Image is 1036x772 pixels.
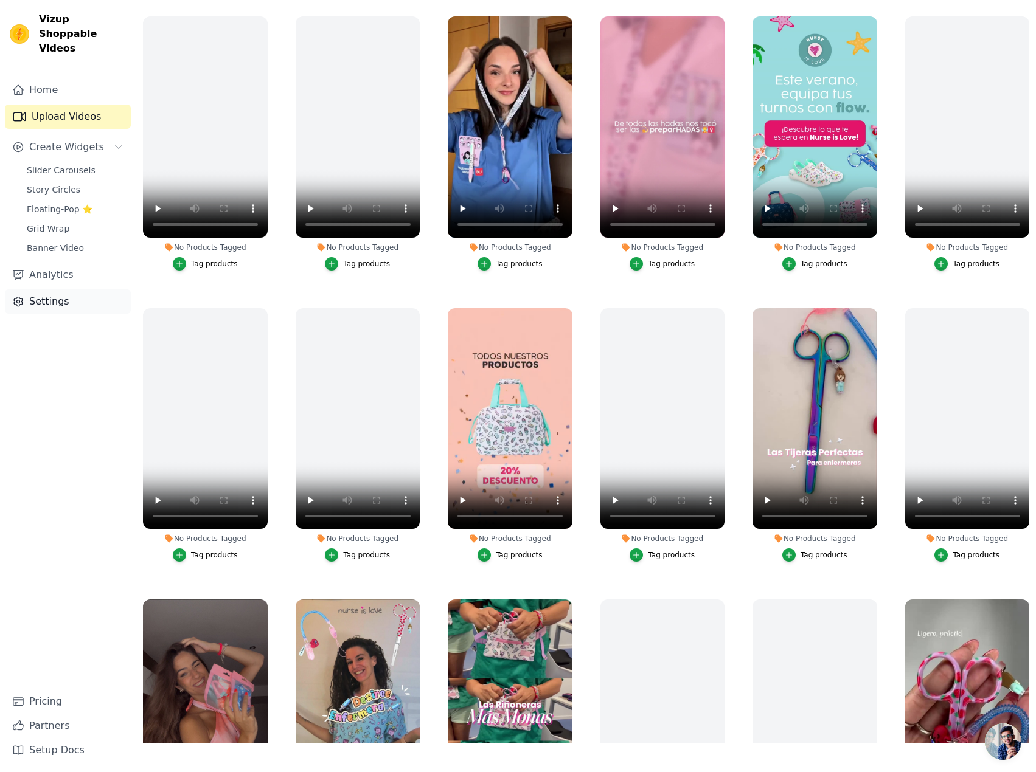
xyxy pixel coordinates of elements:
div: Tag products [953,259,999,269]
div: Tag products [496,550,543,560]
button: Tag products [478,257,543,271]
div: No Products Tagged [905,534,1030,543]
div: Tag products [343,550,390,560]
div: No Products Tagged [296,534,420,543]
a: Setup Docs [5,738,131,762]
button: Tag products [782,257,847,271]
button: Create Widgets [5,135,131,159]
span: Slider Carousels [27,164,96,176]
button: Tag products [325,257,390,271]
div: Tag products [343,259,390,269]
div: Tag products [801,259,847,269]
div: Tag products [648,550,695,560]
a: Home [5,78,131,102]
a: Upload Videos [5,105,131,129]
div: No Products Tagged [905,243,1030,252]
div: Tag products [648,259,695,269]
button: Tag products [478,548,543,562]
button: Tag products [173,548,238,562]
button: Tag products [934,548,999,562]
div: No Products Tagged [448,243,572,252]
a: Pricing [5,689,131,714]
span: Grid Wrap [27,222,69,235]
a: Floating-Pop ⭐ [19,201,131,218]
span: Vizup Shoppable Videos [39,12,126,56]
div: Tag products [191,259,238,269]
div: Tag products [801,550,847,560]
div: No Products Tagged [296,243,420,252]
span: Banner Video [27,242,84,254]
div: No Products Tagged [143,243,268,252]
a: Partners [5,714,131,738]
div: Tag products [496,259,543,269]
a: Story Circles [19,181,131,198]
div: No Products Tagged [448,534,572,543]
div: No Products Tagged [600,534,725,543]
div: No Products Tagged [143,534,268,543]
div: No Products Tagged [753,243,877,252]
a: Banner Video [19,240,131,257]
a: Chat abierto [985,723,1021,760]
a: Grid Wrap [19,220,131,237]
button: Tag products [325,548,390,562]
span: Story Circles [27,184,80,196]
button: Tag products [630,548,695,562]
a: Analytics [5,263,131,287]
button: Tag products [173,257,238,271]
div: No Products Tagged [600,243,725,252]
a: Slider Carousels [19,162,131,179]
a: Settings [5,289,131,314]
button: Tag products [630,257,695,271]
span: Floating-Pop ⭐ [27,203,92,215]
img: Vizup [10,24,29,44]
div: Tag products [191,550,238,560]
div: No Products Tagged [753,534,877,543]
button: Tag products [934,257,999,271]
span: Create Widgets [29,140,104,154]
div: Tag products [953,550,999,560]
button: Tag products [782,548,847,562]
